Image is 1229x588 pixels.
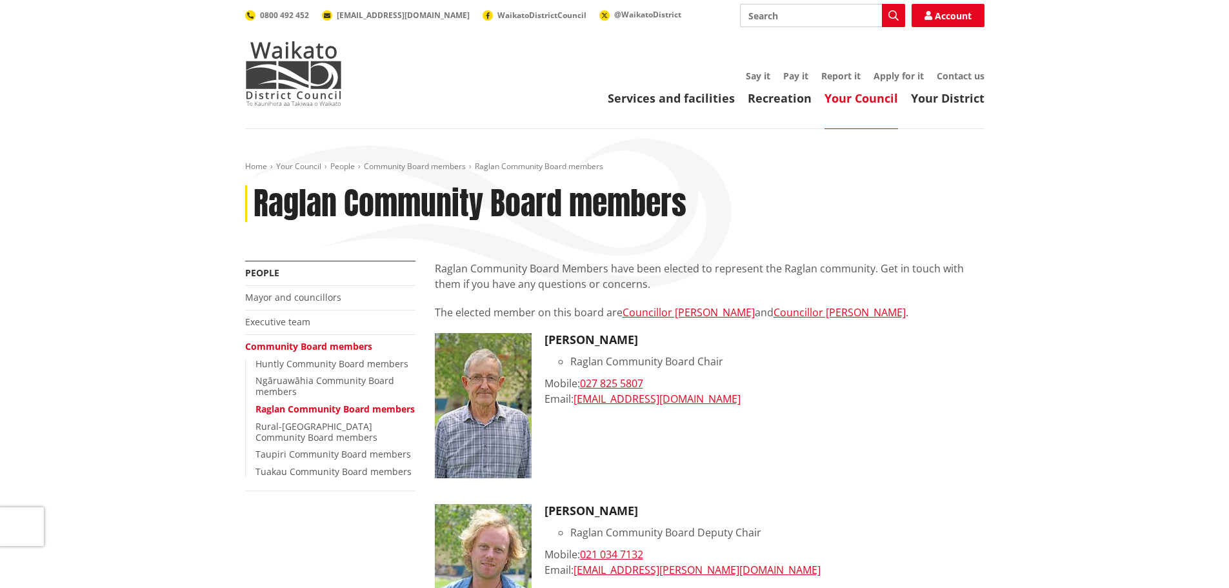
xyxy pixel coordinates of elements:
div: Mobile: [545,376,984,391]
img: Waikato District Council - Te Kaunihera aa Takiwaa o Waikato [245,41,342,106]
h3: [PERSON_NAME] [545,333,984,347]
a: Home [245,161,267,172]
a: Councillor [PERSON_NAME] [623,305,755,319]
h1: Raglan Community Board members [254,185,686,223]
div: Mobile: [545,547,984,562]
img: Dennis Amoore [435,333,532,478]
a: Huntly Community Board members [255,358,408,370]
a: People [330,161,355,172]
a: [EMAIL_ADDRESS][DOMAIN_NAME] [322,10,470,21]
a: Your District [911,90,984,106]
li: Raglan Community Board Chair [570,354,984,369]
h3: [PERSON_NAME] [545,504,984,518]
a: [EMAIL_ADDRESS][DOMAIN_NAME] [574,392,741,406]
a: Councillor [PERSON_NAME] [774,305,906,319]
a: Community Board members [364,161,466,172]
a: Mayor and councillors [245,291,341,303]
a: 0800 492 452 [245,10,309,21]
a: Ngāruawāhia Community Board members [255,374,394,398]
a: Pay it [783,70,808,82]
a: Apply for it [874,70,924,82]
nav: breadcrumb [245,161,984,172]
a: Your Council [276,161,321,172]
p: The elected member on this board are and . [435,305,984,320]
a: WaikatoDistrictCouncil [483,10,586,21]
a: Recreation [748,90,812,106]
a: [EMAIL_ADDRESS][PERSON_NAME][DOMAIN_NAME] [574,563,821,577]
a: @WaikatoDistrict [599,9,681,20]
a: Contact us [937,70,984,82]
span: 0800 492 452 [260,10,309,21]
a: 021 034 7132 [580,547,643,562]
span: @WaikatoDistrict [614,9,681,20]
a: Tuakau Community Board members [255,465,412,478]
a: Account [912,4,984,27]
a: Services and facilities [608,90,735,106]
span: WaikatoDistrictCouncil [497,10,586,21]
a: Say it [746,70,770,82]
div: Email: [545,562,984,578]
a: Executive team [245,316,310,328]
span: Raglan Community Board members [475,161,603,172]
a: Report it [821,70,861,82]
input: Search input [740,4,905,27]
span: [EMAIL_ADDRESS][DOMAIN_NAME] [337,10,470,21]
a: 027 825 5807 [580,376,643,390]
li: Raglan Community Board Deputy Chair [570,525,984,540]
a: Taupiri Community Board members [255,448,411,460]
a: Raglan Community Board members [255,403,415,415]
div: Email: [545,391,984,407]
p: Raglan Community Board Members have been elected to represent the Raglan community. Get in touch ... [435,261,984,292]
a: Rural-[GEOGRAPHIC_DATA] Community Board members [255,420,377,443]
a: Community Board members [245,340,372,352]
a: People [245,267,279,279]
a: Your Council [824,90,898,106]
